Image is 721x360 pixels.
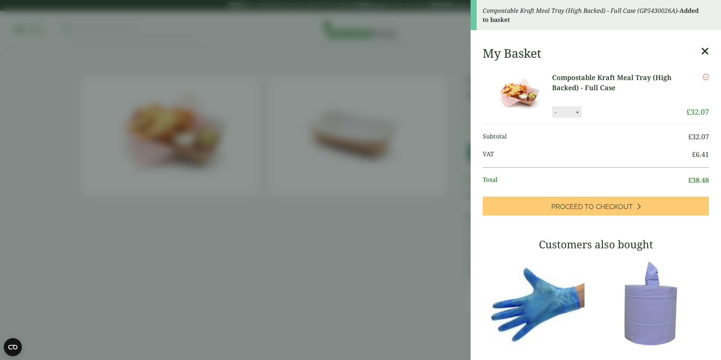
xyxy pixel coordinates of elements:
[688,132,709,141] bdi: 32.07
[552,109,558,115] button: -
[600,256,709,351] img: 3630017-2-Ply-Blue-Centre-Feed-104m
[692,150,696,159] span: £
[483,238,709,251] h3: Customers also bought
[552,72,686,93] a: Compostable Kraft Meal Tray (High Backed) - Full Case
[483,149,692,160] span: VAT
[686,107,709,117] bdi: 32.07
[688,132,692,141] span: £
[483,46,541,60] h2: My Basket
[574,109,581,115] button: +
[483,197,709,215] a: Proceed to Checkout
[483,175,688,185] span: Total
[483,256,592,351] img: 4130015J-Blue-Vinyl-Powder-Free-Gloves-Medium
[686,107,690,117] span: £
[4,338,22,356] button: Open CMP widget
[551,203,633,211] span: Proceed to Checkout
[483,132,688,142] span: Subtotal
[688,175,709,185] bdi: 38.48
[703,72,709,82] a: Remove this item
[483,6,678,15] em: Compostable Kraft Meal Tray (High Backed) - Full Case (GP5430026A)
[692,150,709,159] bdi: 6.41
[688,175,692,185] span: £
